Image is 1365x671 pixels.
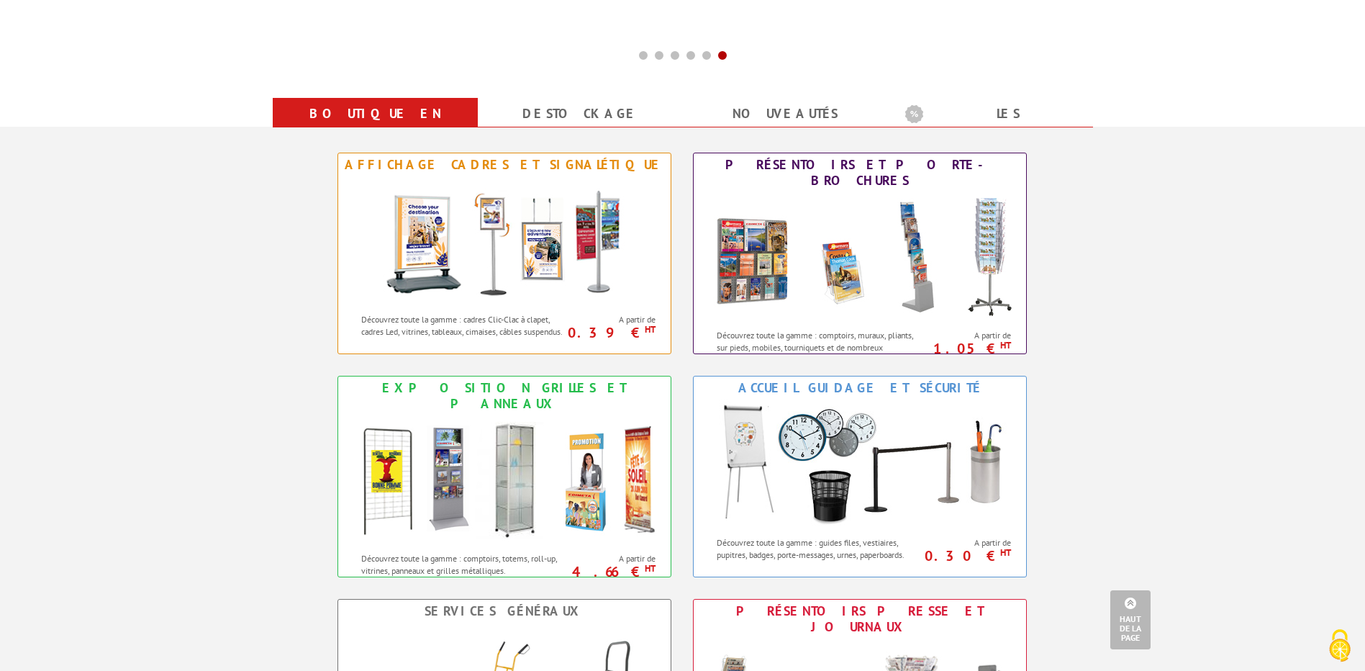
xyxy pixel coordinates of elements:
img: Présentoirs et Porte-brochures [702,192,1018,322]
a: Les promotions [905,101,1076,153]
sup: HT [1000,546,1011,559]
span: A partir de [926,537,1012,549]
a: Accueil Guidage et Sécurité Accueil Guidage et Sécurité Découvrez toute la gamme : guides files, ... [693,376,1027,577]
p: 0.30 € [919,551,1012,560]
div: Présentoirs et Porte-brochures [697,157,1022,189]
a: Affichage Cadres et Signalétique Affichage Cadres et Signalétique Découvrez toute la gamme : cadr... [337,153,671,354]
sup: HT [1000,339,1011,351]
span: A partir de [571,314,656,325]
sup: HT [645,562,656,575]
span: A partir de [926,330,1012,341]
a: Destockage [495,101,666,127]
p: 4.66 € [563,567,656,576]
div: Services Généraux [342,603,667,619]
p: Découvrez toute la gamme : comptoirs, muraux, pliants, sur pieds, mobiles, tourniquets et de nomb... [717,329,922,366]
img: Accueil Guidage et Sécurité [702,400,1018,529]
img: Cookies (fenêtre modale) [1322,628,1358,664]
img: Affichage Cadres et Signalétique [371,176,638,306]
a: Haut de la page [1110,590,1151,649]
div: Affichage Cadres et Signalétique [342,157,667,173]
b: Les promotions [905,101,1085,130]
div: Accueil Guidage et Sécurité [697,380,1022,396]
a: nouveautés [700,101,871,127]
div: Présentoirs Presse et Journaux [697,603,1022,635]
button: Cookies (fenêtre modale) [1315,622,1365,671]
div: Exposition Grilles et Panneaux [342,380,667,412]
p: 0.39 € [563,328,656,337]
p: Découvrez toute la gamme : guides files, vestiaires, pupitres, badges, porte-messages, urnes, pap... [717,536,922,561]
p: Découvrez toute la gamme : comptoirs, totems, roll-up, vitrines, panneaux et grilles métalliques. [361,552,566,577]
img: Exposition Grilles et Panneaux [346,415,663,545]
sup: HT [645,323,656,335]
p: Découvrez toute la gamme : cadres Clic-Clac à clapet, cadres Led, vitrines, tableaux, cimaises, c... [361,313,566,338]
a: Boutique en ligne [290,101,461,153]
span: A partir de [571,553,656,564]
a: Exposition Grilles et Panneaux Exposition Grilles et Panneaux Découvrez toute la gamme : comptoir... [337,376,671,577]
p: 1.05 € [919,344,1012,353]
a: Présentoirs et Porte-brochures Présentoirs et Porte-brochures Découvrez toute la gamme : comptoir... [693,153,1027,354]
